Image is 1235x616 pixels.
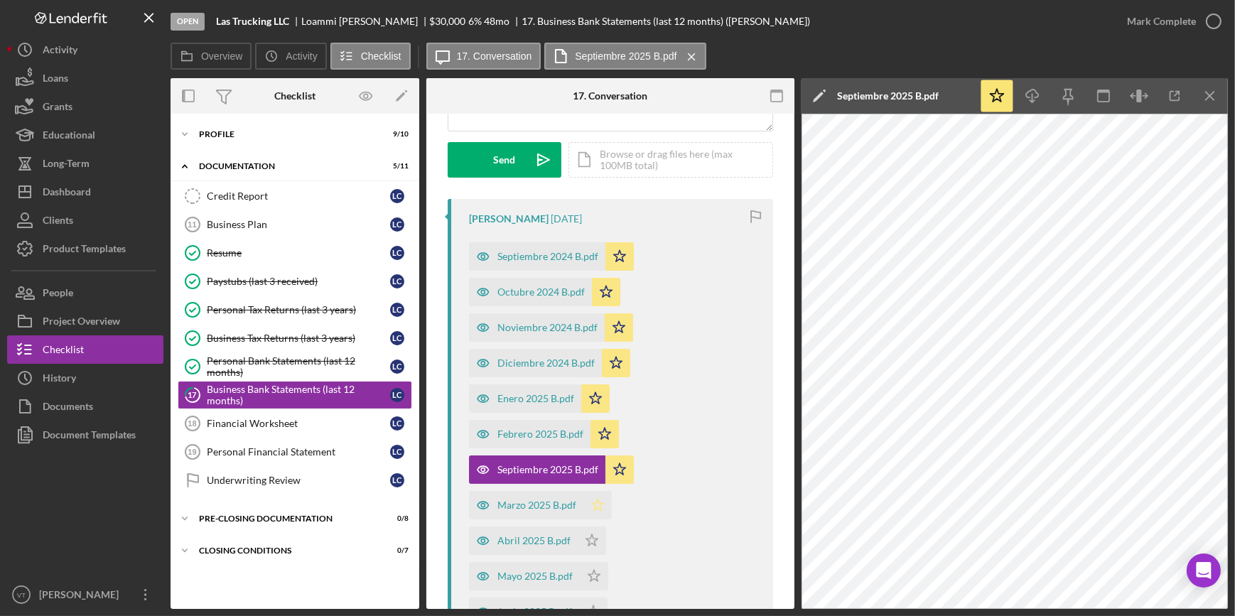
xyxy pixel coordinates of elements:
[430,15,466,27] span: $30,000
[426,43,541,70] button: 17. Conversation
[43,335,84,367] div: Checklist
[43,234,126,266] div: Product Templates
[207,418,390,429] div: Financial Worksheet
[178,466,412,495] a: Underwriting ReviewLC
[383,546,409,555] div: 0 / 7
[199,546,373,555] div: Closing Conditions
[43,121,95,153] div: Educational
[497,499,576,511] div: Marzo 2025 B.pdf
[43,279,73,310] div: People
[1113,7,1228,36] button: Mark Complete
[484,16,509,27] div: 48 mo
[7,149,163,178] button: Long-Term
[178,324,412,352] a: Business Tax Returns (last 3 years)LC
[43,178,91,210] div: Dashboard
[469,384,610,413] button: Enero 2025 B.pdf
[573,90,648,102] div: 17. Conversation
[497,357,595,369] div: Diciembre 2024 B.pdf
[207,304,390,315] div: Personal Tax Returns (last 3 years)
[199,162,373,171] div: Documentation
[469,242,634,271] button: Septiembre 2024 B.pdf
[199,130,373,139] div: Profile
[7,64,163,92] button: Loans
[7,335,163,364] button: Checklist
[497,393,574,404] div: Enero 2025 B.pdf
[390,360,404,374] div: L C
[522,16,810,27] div: 17. Business Bank Statements (last 12 months) ([PERSON_NAME])
[469,562,608,590] button: Mayo 2025 B.pdf
[207,384,390,406] div: Business Bank Statements (last 12 months)
[497,286,585,298] div: Octubre 2024 B.pdf
[497,322,598,333] div: Noviembre 2024 B.pdf
[390,303,404,317] div: L C
[469,420,619,448] button: Febrero 2025 B.pdf
[178,239,412,267] a: ResumeLC
[43,307,120,339] div: Project Overview
[178,381,412,409] a: 17Business Bank Statements (last 12 months)LC
[390,246,404,260] div: L C
[390,445,404,459] div: L C
[286,50,317,62] label: Activity
[469,455,634,484] button: Septiembre 2025 B.pdf
[7,580,163,609] button: VT[PERSON_NAME]
[390,331,404,345] div: L C
[207,355,390,378] div: Personal Bank Statements (last 12 months)
[7,36,163,64] button: Activity
[207,475,390,486] div: Underwriting Review
[7,307,163,335] button: Project Overview
[390,189,404,203] div: L C
[171,43,252,70] button: Overview
[390,274,404,288] div: L C
[7,279,163,307] button: People
[497,251,598,262] div: Septiembre 2024 B.pdf
[7,92,163,121] a: Grants
[7,121,163,149] button: Educational
[7,206,163,234] button: Clients
[199,514,373,523] div: Pre-Closing Documentation
[469,526,606,555] button: Abril 2025 B.pdf
[43,149,90,181] div: Long-Term
[551,213,582,225] time: 2025-10-04 18:39
[188,390,198,399] tspan: 17
[201,50,242,62] label: Overview
[7,392,163,421] button: Documents
[207,190,390,202] div: Credit Report
[448,142,561,178] button: Send
[178,210,412,239] a: 11Business PlanLC
[43,36,77,67] div: Activity
[7,421,163,449] button: Document Templates
[207,219,390,230] div: Business Plan
[7,234,163,263] button: Product Templates
[469,278,620,306] button: Octubre 2024 B.pdf
[43,64,68,96] div: Loans
[383,514,409,523] div: 0 / 8
[207,247,390,259] div: Resume
[178,296,412,324] a: Personal Tax Returns (last 3 years)LC
[361,50,401,62] label: Checklist
[390,473,404,487] div: L C
[207,276,390,287] div: Paystubs (last 3 received)
[383,162,409,171] div: 5 / 11
[207,333,390,344] div: Business Tax Returns (last 3 years)
[178,352,412,381] a: Personal Bank Statements (last 12 months)LC
[837,90,939,102] div: Septiembre 2025 B.pdf
[469,213,549,225] div: [PERSON_NAME]
[36,580,128,612] div: [PERSON_NAME]
[301,16,430,27] div: Loammi [PERSON_NAME]
[497,571,573,582] div: Mayo 2025 B.pdf
[43,364,76,396] div: History
[7,178,163,206] button: Dashboard
[274,90,316,102] div: Checklist
[497,428,583,440] div: Febrero 2025 B.pdf
[43,392,93,424] div: Documents
[188,448,196,456] tspan: 19
[469,491,612,519] button: Marzo 2025 B.pdf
